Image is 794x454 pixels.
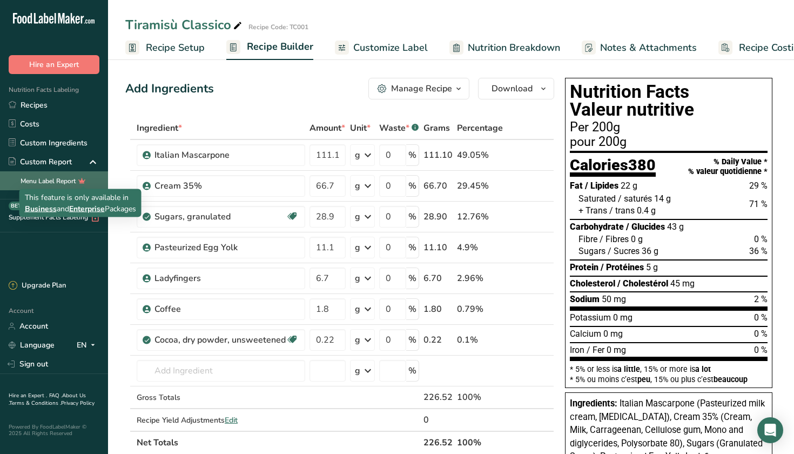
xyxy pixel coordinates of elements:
div: g [355,241,360,254]
span: a lot [695,365,711,373]
span: Amount [309,122,345,135]
span: / Fibres [600,234,629,244]
div: Italian Mascarpone [154,149,290,162]
span: Fibre [578,234,597,244]
span: 50 mg [602,294,626,304]
th: Net Totals [134,431,421,453]
div: Sugars, granulated [154,210,286,223]
span: 380 [628,156,656,174]
a: FAQ . [49,392,62,399]
div: Cocoa, dry powder, unsweetened [154,333,286,346]
div: 6.70 [423,272,453,285]
span: peu [637,375,650,384]
div: 1.80 [423,303,453,316]
span: / saturés [618,193,652,204]
span: 0 % [754,329,768,339]
div: Coffee [154,303,290,316]
span: Notes & Attachments [600,41,697,55]
div: 0.1% [457,333,503,346]
div: 28.90 [423,210,453,223]
div: 4.9% [457,241,503,254]
span: / Fer [587,345,604,355]
a: Terms & Conditions . [9,399,61,407]
div: Per 200g [570,121,768,134]
h1: Nutrition Facts Valeur nutritive [570,83,768,119]
span: Recipe Setup [146,41,205,55]
span: Edit [225,415,238,425]
div: Ladyfingers [154,272,290,285]
a: Notes & Attachments [582,36,697,60]
th: 100% [455,431,505,453]
span: / Sucres [608,246,640,256]
div: Custom Report [9,156,72,168]
span: Download [492,82,533,95]
div: 12.76% [457,210,503,223]
span: Ingredients: [570,398,617,409]
span: 71 % [749,199,768,209]
span: Potassium [570,312,611,323]
span: 22 g [621,181,637,191]
div: g [355,210,360,223]
a: Recipe Builder [226,35,313,61]
div: 111.10 [423,149,453,162]
span: Grams [423,122,450,135]
div: 29.45% [457,179,503,192]
div: 66.70 [423,179,453,192]
div: 100% [457,391,503,404]
span: 0 % [754,312,768,323]
span: a little [617,365,640,373]
button: Download [478,78,554,99]
span: Business [25,204,57,214]
div: g [355,364,360,377]
span: 0 % [754,345,768,355]
span: 29 % [749,181,768,191]
span: 36 g [642,246,658,256]
span: + Trans [578,205,607,216]
span: / trans [609,205,635,216]
span: / Lipides [585,181,618,191]
span: Unit [350,122,371,135]
span: Enterprise [69,204,105,214]
a: Customize Label [335,36,428,60]
span: Sugars [578,246,605,256]
div: 2.96% [457,272,503,285]
div: Recipe Yield Adjustments [137,415,305,426]
div: BETA [9,202,26,210]
span: Nutrition Breakdown [468,41,560,55]
span: 2 % [754,294,768,304]
span: Iron [570,345,584,355]
div: pour 200g [570,136,768,149]
span: 0 mg [607,345,626,355]
span: Saturated [578,193,616,204]
div: Cream 35% [154,179,290,192]
span: / Glucides [626,222,665,232]
span: Protein [570,262,598,272]
span: Customize Label [353,41,428,55]
a: Nutrition Breakdown [449,36,560,60]
span: / Cholestérol [617,278,668,289]
span: 5 g [646,262,658,272]
div: 0.22 [423,333,453,346]
div: Manage Recipe [391,82,452,95]
span: / Protéines [601,262,644,272]
span: Percentage [457,122,503,135]
span: 0 % [754,234,768,244]
a: Recipe Setup [125,36,205,60]
div: 0.79% [457,303,503,316]
span: 0.4 g [637,205,656,216]
span: 0 mg [613,312,632,323]
div: g [355,303,360,316]
span: 14 g [654,193,671,204]
div: Pasteurized Egg Yolk [154,241,290,254]
div: g [355,149,360,162]
div: g [355,272,360,285]
a: Hire an Expert . [9,392,47,399]
span: Calcium [570,329,601,339]
span: Ingredient [137,122,182,135]
div: Tiramisù Classico [125,15,244,35]
span: 45 mg [670,278,695,289]
div: g [355,333,360,346]
a: Privacy Policy [61,399,95,407]
span: Recipe Builder [247,39,313,54]
button: Manage Recipe [368,78,469,99]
